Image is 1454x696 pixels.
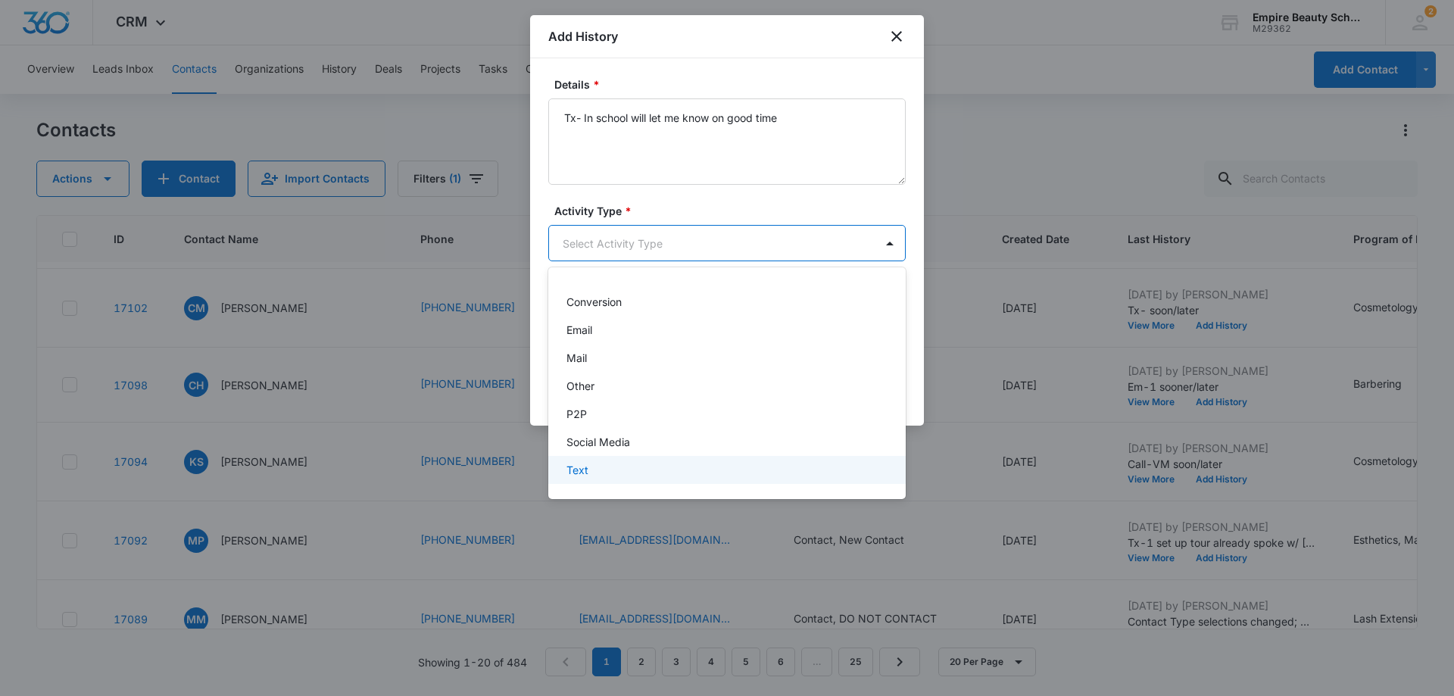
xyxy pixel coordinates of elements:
p: Email [566,322,592,338]
p: Text [566,462,588,478]
p: Other [566,378,594,394]
p: Social Media [566,434,630,450]
p: Mail [566,350,587,366]
p: P2P [566,406,587,422]
p: Conversion [566,294,622,310]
